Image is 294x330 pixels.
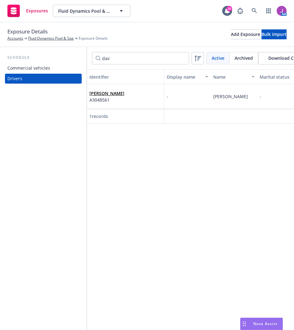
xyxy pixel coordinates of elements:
[262,29,287,39] button: Bulk import
[248,5,261,17] a: Search
[7,74,22,84] div: Drivers
[262,5,275,17] a: Switch app
[227,6,232,11] div: 30
[164,69,211,84] button: Display name
[58,8,112,14] span: Fluid Dynamics Pool & Spa
[253,321,278,326] span: Nova Assist
[240,318,283,330] button: Nova Assist
[89,90,124,97] span: [PERSON_NAME]
[53,5,130,17] button: Fluid Dynamics Pool & Spa
[260,93,261,99] span: -
[87,69,164,84] button: Identifier
[79,36,108,41] span: Exposure Details
[277,6,287,16] img: photo
[167,93,168,100] span: -
[89,97,124,103] span: A3048561
[235,55,253,61] span: Archived
[89,90,124,96] a: [PERSON_NAME]
[211,69,257,84] button: Name
[262,30,287,39] div: Bulk import
[5,2,50,20] a: Exposures
[231,29,260,39] button: Add Exposure
[213,74,248,80] div: Name
[89,113,108,119] span: 1 records
[5,54,82,61] div: Schedule
[26,8,48,13] span: Exposures
[89,74,162,80] div: Identifier
[213,93,248,99] span: [PERSON_NAME]
[5,74,82,84] a: Drivers
[212,55,224,61] span: Active
[7,63,50,73] div: Commercial vehicles
[231,30,260,39] div: Add Exposure
[240,318,248,330] div: Drag to move
[92,52,189,64] input: Filter by keyword...
[167,74,201,80] div: Display name
[234,5,246,17] a: Report a Bug
[28,36,74,41] a: Fluid Dynamics Pool & Spa
[7,28,48,36] span: Exposure Details
[5,63,82,73] a: Commercial vehicles
[7,36,23,41] a: Accounts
